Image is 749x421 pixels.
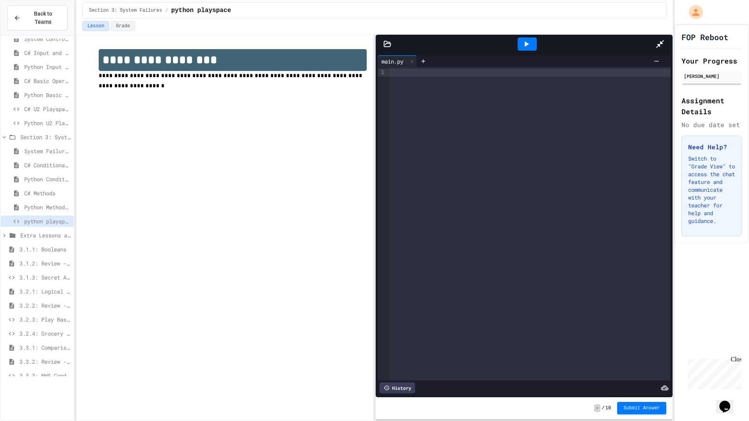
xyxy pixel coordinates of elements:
h2: Your Progress [682,55,742,66]
div: main.py [378,57,407,65]
span: C# Conditionals [24,161,71,169]
button: Lesson [82,21,109,31]
span: C# Methods [24,189,71,197]
span: 3.3.1: Comparison Operators [20,343,71,352]
span: 10 [605,405,611,411]
span: / [165,7,168,14]
button: Submit Answer [617,402,666,414]
iframe: chat widget [716,390,741,413]
span: 3.2.1: Logical Operators [20,287,71,295]
span: 3.1.2: Review - Booleans [20,259,71,267]
span: Submit Answer [623,405,660,411]
span: Section 3: System Failures [89,7,162,14]
span: Python U2 Playspace [24,119,71,127]
h1: FOP Reboot [682,32,728,42]
span: python playspace [171,6,231,15]
span: 3.1.3: Secret Access [20,273,71,281]
div: Chat with us now!Close [3,3,54,50]
span: Python Input and Concatenation [24,63,71,71]
span: C# Basic Operators [24,77,71,85]
p: Switch to "Grade View" to access the chat feature and communicate with your teacher for help and ... [688,155,735,225]
div: 1 [378,69,385,76]
span: python playspace [24,217,71,225]
span: Extra Lessons and Practice Python [20,231,71,239]
iframe: chat widget [684,356,741,389]
div: No due date set [682,120,742,129]
span: 3.1.1: Booleans [20,245,71,253]
h2: Assignment Details [682,95,742,117]
span: 3.2.4: Grocery List [20,329,71,338]
span: 3.3.2: Review - Comparison Operators [20,357,71,366]
span: 3.3.3: NHS Candidates [20,371,71,380]
span: Python Conditionals [24,175,71,183]
div: [PERSON_NAME] [684,73,740,80]
span: Back to Teams [25,10,61,26]
span: / [602,405,605,411]
span: C# Input and Concatenation [24,49,71,57]
span: 3.2.2: Review - Logical Operators [20,301,71,310]
h3: Need Help? [688,142,735,152]
button: Grade [111,21,135,31]
div: History [380,382,415,393]
span: System Failures Story [24,147,71,155]
span: System Control Story [24,35,71,43]
div: My Account [681,3,705,21]
button: Back to Teams [7,5,67,30]
span: Python Basic Operators [24,91,71,99]
span: 3.2.3: Play Basketball [20,315,71,324]
span: - [594,404,600,412]
span: C# U2 Playspace [24,105,71,113]
span: Section 3: System Failures [20,133,71,141]
div: main.py [378,55,417,67]
span: Python Methods\Functions [24,203,71,211]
